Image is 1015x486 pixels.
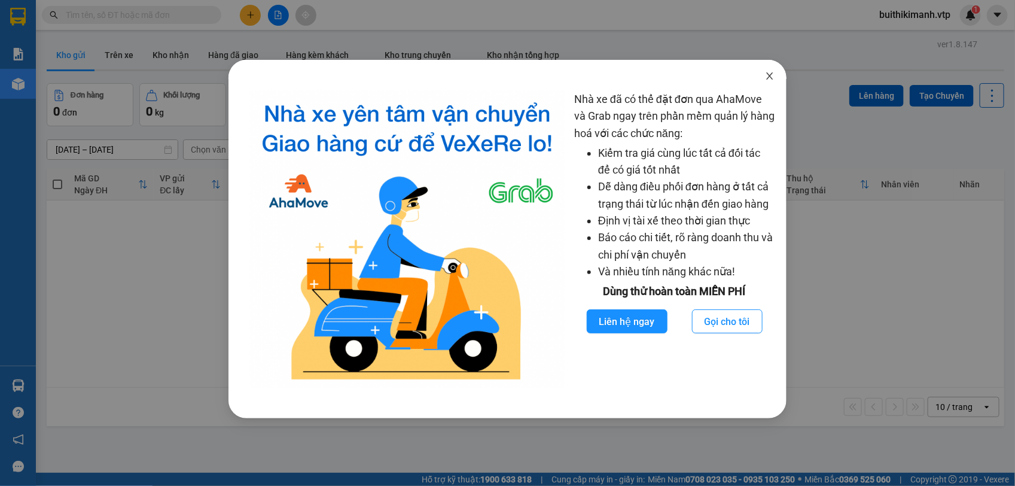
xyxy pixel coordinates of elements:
div: Dùng thử hoàn toàn MIỄN PHÍ [574,283,775,300]
button: Liên hệ ngay [587,309,667,333]
li: Và nhiều tính năng khác nữa! [598,263,775,280]
div: Nhà xe đã có thể đặt đơn qua AhaMove và Grab ngay trên phần mềm quản lý hàng hoá với các chức năng: [574,91,775,388]
span: close [765,71,775,81]
button: Gọi cho tôi [692,309,763,333]
li: Định vị tài xế theo thời gian thực [598,212,775,229]
span: Gọi cho tôi [705,314,750,329]
li: Báo cáo chi tiết, rõ ràng doanh thu và chi phí vận chuyển [598,229,775,263]
img: logo [250,91,565,388]
li: Dễ dàng điều phối đơn hàng ở tất cả trạng thái từ lúc nhận đến giao hàng [598,178,775,212]
li: Kiểm tra giá cùng lúc tất cả đối tác để có giá tốt nhất [598,145,775,179]
span: Liên hệ ngay [599,314,655,329]
button: Close [753,60,787,93]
